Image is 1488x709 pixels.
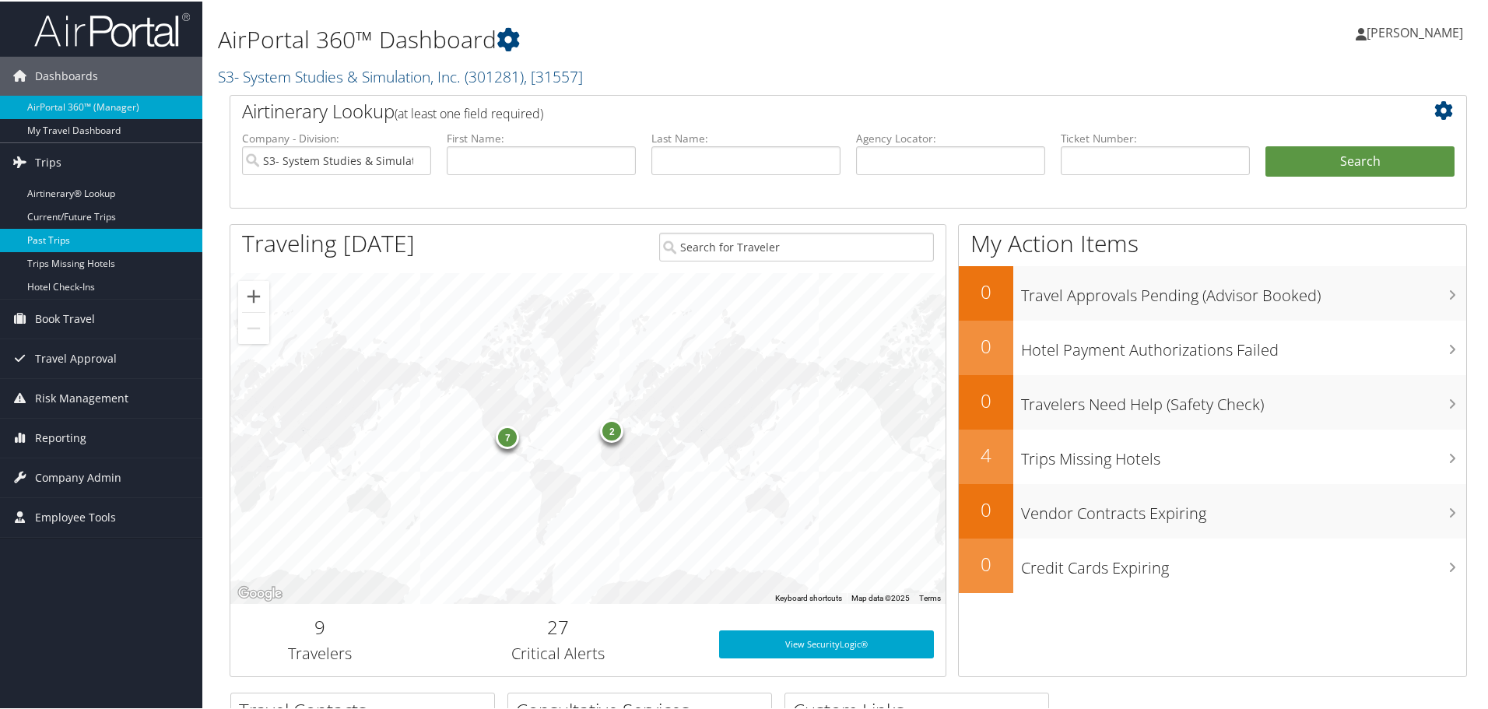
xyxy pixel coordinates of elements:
input: Search for Traveler [659,231,934,260]
h1: My Action Items [959,226,1466,258]
span: (at least one field required) [395,104,543,121]
h2: 0 [959,386,1013,412]
span: Risk Management [35,377,128,416]
h2: 27 [421,612,696,639]
h2: 0 [959,332,1013,358]
div: 2 [600,418,623,441]
h2: 9 [242,612,398,639]
button: Zoom in [238,279,269,311]
span: Reporting [35,417,86,456]
span: Company Admin [35,457,121,496]
a: 0Vendor Contracts Expiring [959,483,1466,537]
a: View SecurityLogic® [719,629,934,657]
a: 0Travel Approvals Pending (Advisor Booked) [959,265,1466,319]
span: ( 301281 ) [465,65,524,86]
a: S3- System Studies & Simulation, Inc. [218,65,583,86]
span: Map data ©2025 [851,592,910,601]
span: Book Travel [35,298,95,337]
a: 0Hotel Payment Authorizations Failed [959,319,1466,374]
h1: Traveling [DATE] [242,226,415,258]
h2: 0 [959,549,1013,576]
label: Company - Division: [242,129,431,145]
button: Search [1265,145,1455,176]
button: Zoom out [238,311,269,342]
div: 7 [496,424,519,448]
span: , [ 31557 ] [524,65,583,86]
h1: AirPortal 360™ Dashboard [218,22,1058,54]
span: Dashboards [35,55,98,94]
a: [PERSON_NAME] [1356,8,1479,54]
h3: Travel Approvals Pending (Advisor Booked) [1021,276,1466,305]
a: 4Trips Missing Hotels [959,428,1466,483]
span: Travel Approval [35,338,117,377]
span: [PERSON_NAME] [1367,23,1463,40]
h3: Vendor Contracts Expiring [1021,493,1466,523]
h3: Credit Cards Expiring [1021,548,1466,577]
label: Agency Locator: [856,129,1045,145]
label: Ticket Number: [1061,129,1250,145]
span: Employee Tools [35,497,116,535]
a: 0Credit Cards Expiring [959,537,1466,591]
span: Trips [35,142,61,181]
img: airportal-logo.png [34,10,190,47]
a: Terms (opens in new tab) [919,592,941,601]
h3: Hotel Payment Authorizations Failed [1021,330,1466,360]
h3: Travelers Need Help (Safety Check) [1021,384,1466,414]
a: Open this area in Google Maps (opens a new window) [234,582,286,602]
h3: Critical Alerts [421,641,696,663]
h3: Trips Missing Hotels [1021,439,1466,469]
h2: Airtinerary Lookup [242,97,1352,123]
h2: 0 [959,495,1013,521]
h2: 0 [959,277,1013,304]
h2: 4 [959,440,1013,467]
label: First Name: [447,129,636,145]
label: Last Name: [651,129,841,145]
img: Google [234,582,286,602]
button: Keyboard shortcuts [775,591,842,602]
a: 0Travelers Need Help (Safety Check) [959,374,1466,428]
h3: Travelers [242,641,398,663]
